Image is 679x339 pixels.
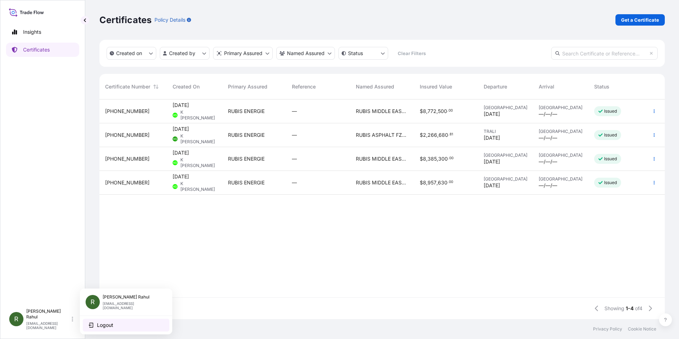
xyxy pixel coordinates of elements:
span: 957 [428,180,436,185]
span: 8 [423,109,426,114]
span: KS [173,159,177,166]
span: 81 [450,133,453,136]
span: RUBIS MIDDLE EAST SUPPLY FZCO [356,179,408,186]
span: , [436,109,438,114]
span: RUBIS ENERGIE [228,108,265,115]
span: Arrival [539,83,554,90]
span: R [91,298,95,306]
span: R [14,316,18,323]
p: Named Assured [287,50,325,57]
span: 00 [449,109,453,112]
span: $ [420,156,423,161]
a: Get a Certificate [615,14,665,26]
span: , [437,156,438,161]
span: RUBIS ENERGIE [228,155,265,162]
span: RUBIS ENERGIE [228,179,265,186]
span: , [426,109,428,114]
p: [EMAIL_ADDRESS][DOMAIN_NAME] [26,321,70,330]
p: Primary Assured [224,50,262,57]
span: — [292,131,297,139]
span: Named Assured [356,83,394,90]
span: RUBIS MIDDLE EAST SUPPLY FZCO [356,155,408,162]
span: —/—/— [539,111,557,118]
a: Cookie Notice [628,326,656,332]
span: 2 [423,133,426,138]
span: [PHONE_NUMBER] [105,179,150,186]
span: [PHONE_NUMBER] [105,131,150,139]
span: — [292,179,297,186]
span: K [PERSON_NAME] [180,157,217,168]
span: [DATE] [173,173,189,180]
p: [EMAIL_ADDRESS][DOMAIN_NAME] [103,301,161,310]
span: 385 [428,156,437,161]
p: Created on [116,50,142,57]
span: 8 [423,180,426,185]
span: 00 [449,181,453,183]
span: —/—/— [539,134,557,141]
span: Certificate Number [105,83,150,90]
p: Clear Filters [398,50,426,57]
span: [DATE] [484,158,500,165]
span: [DATE] [484,182,500,189]
span: Reference [292,83,316,90]
a: Certificates [6,43,79,57]
span: 00 [449,157,453,160]
p: [PERSON_NAME] Rahul [26,308,70,320]
span: , [426,156,428,161]
span: 772 [428,109,436,114]
span: , [426,133,428,138]
span: 300 [438,156,448,161]
span: $ [420,133,423,138]
button: createdOn Filter options [107,47,156,60]
p: Issued [604,156,617,162]
span: [GEOGRAPHIC_DATA] [484,105,528,111]
p: Issued [604,132,617,138]
span: Logout [97,322,113,329]
input: Search Certificate or Reference... [551,47,658,60]
span: KS [173,183,177,190]
span: Status [594,83,609,90]
p: Insights [23,28,41,36]
span: Departure [484,83,507,90]
span: of 4 [635,305,642,312]
span: K [PERSON_NAME] [180,133,217,145]
span: KS [173,135,177,142]
p: Get a Certificate [621,16,659,23]
span: RUBIS ENERGIE [228,131,265,139]
span: $ [420,109,423,114]
button: Clear Filters [392,48,431,59]
p: [PERSON_NAME] Rahul [103,294,161,300]
button: Logout [83,319,169,332]
span: [GEOGRAPHIC_DATA] [539,105,583,111]
p: Certificates [99,14,152,26]
span: 680 [439,133,448,138]
span: $ [420,180,423,185]
p: Issued [604,108,617,114]
span: . [448,133,449,136]
span: KS [173,112,177,119]
span: , [436,180,438,185]
button: cargoOwner Filter options [276,47,335,60]
span: —/—/— [539,182,557,189]
span: [PHONE_NUMBER] [105,155,150,162]
p: Certificates [23,46,50,53]
span: . [447,181,449,183]
span: —/—/— [539,158,557,165]
p: Issued [604,180,617,185]
span: [GEOGRAPHIC_DATA] [539,129,583,134]
span: 266 [428,133,437,138]
span: RUBIS MIDDLE EAST SUPPLY FZCO [356,108,408,115]
span: Insured Value [420,83,452,90]
span: TRALI [484,129,528,134]
p: Created by [169,50,195,57]
span: RUBIS ASPHALT FZCO [356,131,408,139]
span: 630 [438,180,447,185]
span: — [292,155,297,162]
button: certificateStatus Filter options [338,47,388,60]
span: [DATE] [484,111,500,118]
span: 1-4 [626,305,634,312]
span: 8 [423,156,426,161]
span: K [PERSON_NAME] [180,181,217,192]
span: , [437,133,439,138]
span: [DATE] [484,134,500,141]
